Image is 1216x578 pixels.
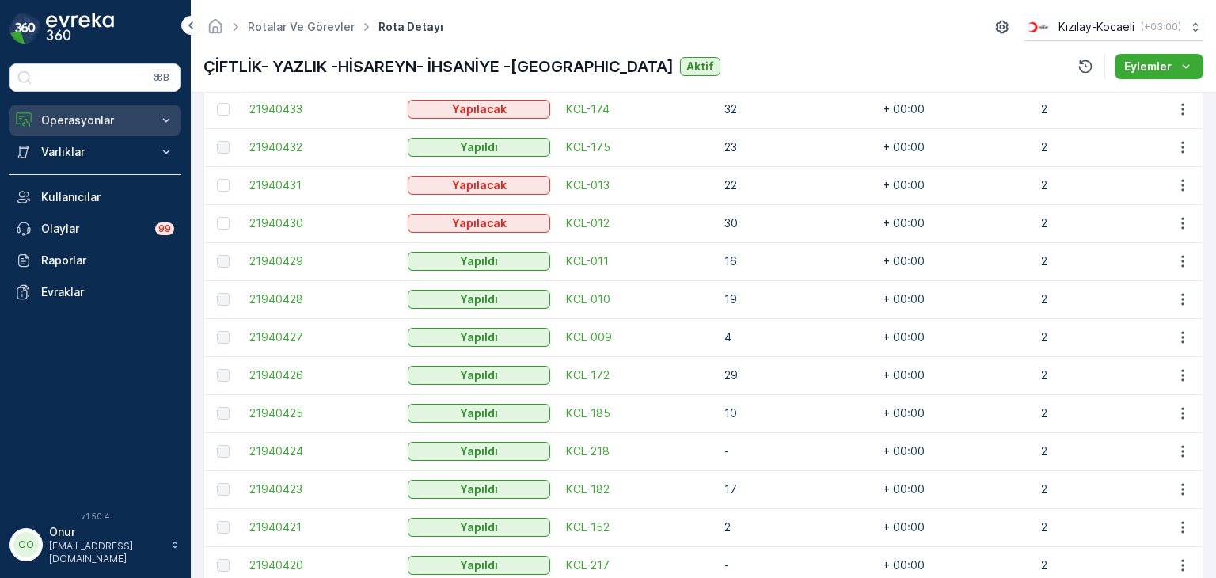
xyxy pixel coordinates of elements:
a: KCL-217 [566,557,709,573]
a: Kullanıcılar [9,181,180,213]
a: Rotalar ve Görevler [248,20,355,33]
button: Yapıldı [408,366,550,385]
div: OO [13,532,39,557]
td: + 00:00 [875,204,1033,242]
a: KCL-172 [566,367,709,383]
p: Evraklar [41,284,174,300]
p: Raporlar [41,253,174,268]
a: Raporlar [9,245,180,276]
div: Toggle Row Selected [217,331,230,344]
a: 21940424 [249,443,392,459]
button: Operasyonlar [9,105,180,136]
p: Yapıldı [460,405,498,421]
div: Toggle Row Selected [217,293,230,306]
button: Yapıldı [408,442,550,461]
span: KCL-175 [566,139,709,155]
span: 21940432 [249,139,392,155]
span: KCL-174 [566,101,709,117]
a: KCL-013 [566,177,709,193]
span: 21940420 [249,557,392,573]
p: Aktif [686,59,714,74]
p: Yapıldı [460,557,498,573]
button: Yapıldı [408,556,550,575]
p: 2 [1041,177,1184,193]
td: + 00:00 [875,128,1033,166]
button: Yapıldı [408,328,550,347]
button: Varlıklar [9,136,180,168]
span: 21940421 [249,519,392,535]
a: Olaylar99 [9,213,180,245]
div: Toggle Row Selected [217,179,230,192]
a: 21940431 [249,177,392,193]
td: + 00:00 [875,356,1033,394]
p: Yapıldı [460,329,498,345]
span: 21940429 [249,253,392,269]
a: KCL-010 [566,291,709,307]
button: Yapılacak [408,176,550,195]
div: Toggle Row Selected [217,559,230,572]
button: Eylemler [1115,54,1203,79]
span: 21940430 [249,215,392,231]
p: 4 [724,329,867,345]
div: Toggle Row Selected [217,369,230,382]
span: KCL-012 [566,215,709,231]
button: Yapıldı [408,518,550,537]
button: Yapıldı [408,290,550,309]
div: Toggle Row Selected [217,255,230,268]
p: Yapıldı [460,139,498,155]
p: ( +03:00 ) [1141,21,1181,33]
p: 2 [1041,215,1184,231]
p: 2 [724,519,867,535]
p: 2 [1041,253,1184,269]
span: 21940426 [249,367,392,383]
p: 30 [724,215,867,231]
button: Yapıldı [408,404,550,423]
a: KCL-009 [566,329,709,345]
img: logo_dark-DEwI_e13.png [46,13,114,44]
img: logo [9,13,41,44]
span: KCL-152 [566,519,709,535]
p: ÇİFTLİK- YAZLIK -HİSAREYN- İHSANİYE -[GEOGRAPHIC_DATA] [203,55,674,78]
div: Toggle Row Selected [217,407,230,420]
td: + 00:00 [875,508,1033,546]
a: Evraklar [9,276,180,308]
p: 32 [724,101,867,117]
a: 21940425 [249,405,392,421]
span: KCL-185 [566,405,709,421]
span: 21940428 [249,291,392,307]
button: OOOnur[EMAIL_ADDRESS][DOMAIN_NAME] [9,524,180,565]
p: 19 [724,291,867,307]
p: Yapıldı [460,291,498,307]
p: 29 [724,367,867,383]
p: 2 [1041,405,1184,421]
div: Toggle Row Selected [217,217,230,230]
td: + 00:00 [875,280,1033,318]
p: 22 [724,177,867,193]
a: KCL-011 [566,253,709,269]
button: Yapıldı [408,480,550,499]
p: 16 [724,253,867,269]
a: 21940433 [249,101,392,117]
img: k%C4%B1z%C4%B1lay_0jL9uU1.png [1024,18,1052,36]
p: [EMAIL_ADDRESS][DOMAIN_NAME] [49,540,163,565]
td: + 00:00 [875,470,1033,508]
p: 99 [158,222,171,235]
p: Olaylar [41,221,146,237]
span: Rota Detayı [375,19,446,35]
td: + 00:00 [875,318,1033,356]
p: 2 [1041,139,1184,155]
a: Ana Sayfa [207,24,224,37]
p: 2 [1041,329,1184,345]
a: 21940423 [249,481,392,497]
p: 2 [1041,291,1184,307]
p: Varlıklar [41,144,149,160]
